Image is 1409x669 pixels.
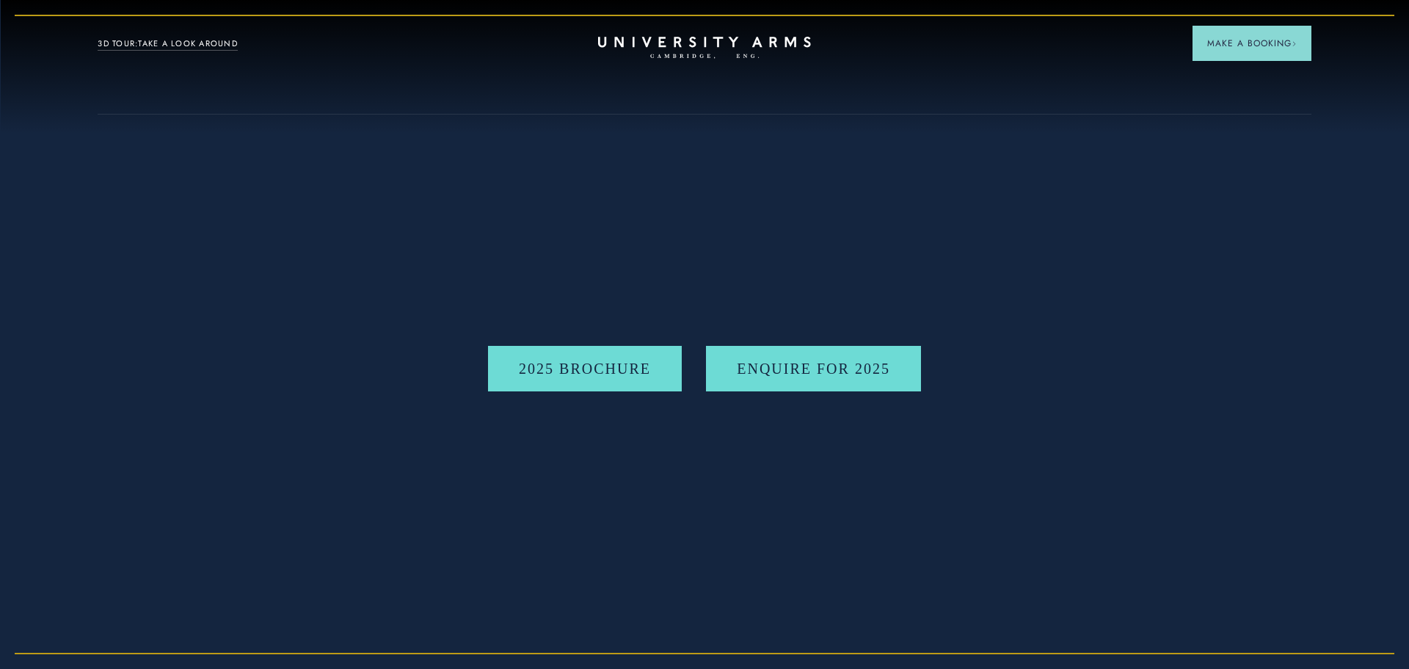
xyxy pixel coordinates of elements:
[598,37,811,59] a: Home
[98,37,238,51] a: 3D TOUR:TAKE A LOOK AROUND
[1292,41,1297,46] img: Arrow icon
[488,346,682,391] a: 2025 BROCHURE
[1193,26,1311,61] button: Make a BookingArrow icon
[706,346,921,391] a: Enquire for 2025
[1207,37,1297,50] span: Make a Booking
